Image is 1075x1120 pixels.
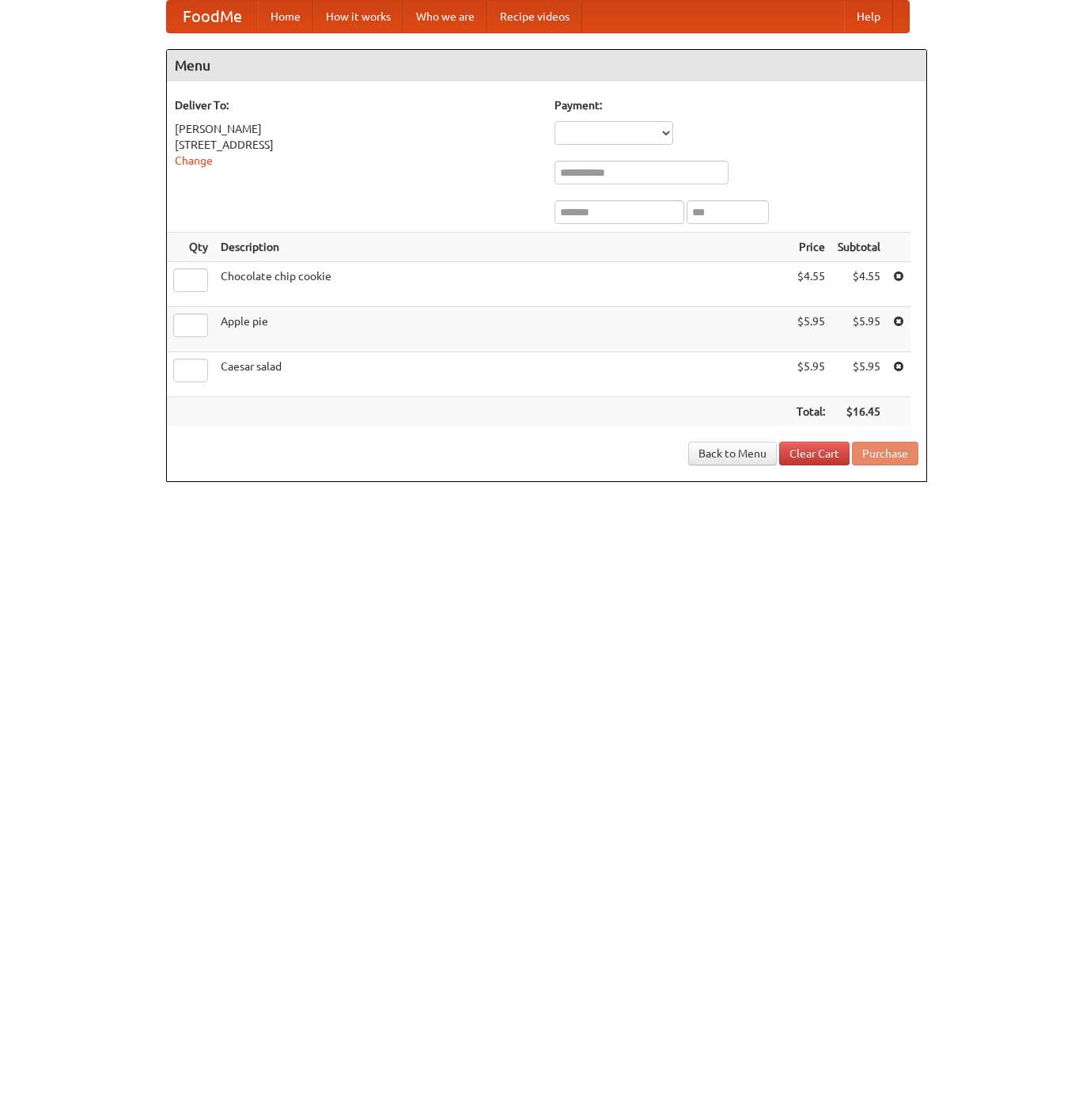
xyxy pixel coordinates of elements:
[831,352,887,397] td: $5.95
[167,1,258,32] a: FoodMe
[167,233,214,262] th: Qty
[831,262,887,307] td: $4.55
[175,137,539,153] div: [STREET_ADDRESS]
[790,233,831,262] th: Price
[790,307,831,352] td: $5.95
[844,1,893,32] a: Help
[214,352,790,397] td: Caesar salad
[403,1,487,32] a: Who we are
[831,397,887,427] th: $16.45
[258,1,313,32] a: Home
[831,233,887,262] th: Subtotal
[214,262,790,307] td: Chocolate chip cookie
[214,233,790,262] th: Description
[790,397,831,427] th: Total:
[688,442,777,465] a: Back to Menu
[779,442,850,465] a: Clear Cart
[167,50,926,82] h4: Menu
[790,262,831,307] td: $4.55
[313,1,403,32] a: How it works
[175,121,539,137] div: [PERSON_NAME]
[852,442,918,465] button: Purchase
[790,352,831,397] td: $5.95
[175,154,213,167] a: Change
[175,97,539,113] h5: Deliver To:
[487,1,582,32] a: Recipe videos
[214,307,790,352] td: Apple pie
[555,97,918,113] h5: Payment:
[831,307,887,352] td: $5.95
